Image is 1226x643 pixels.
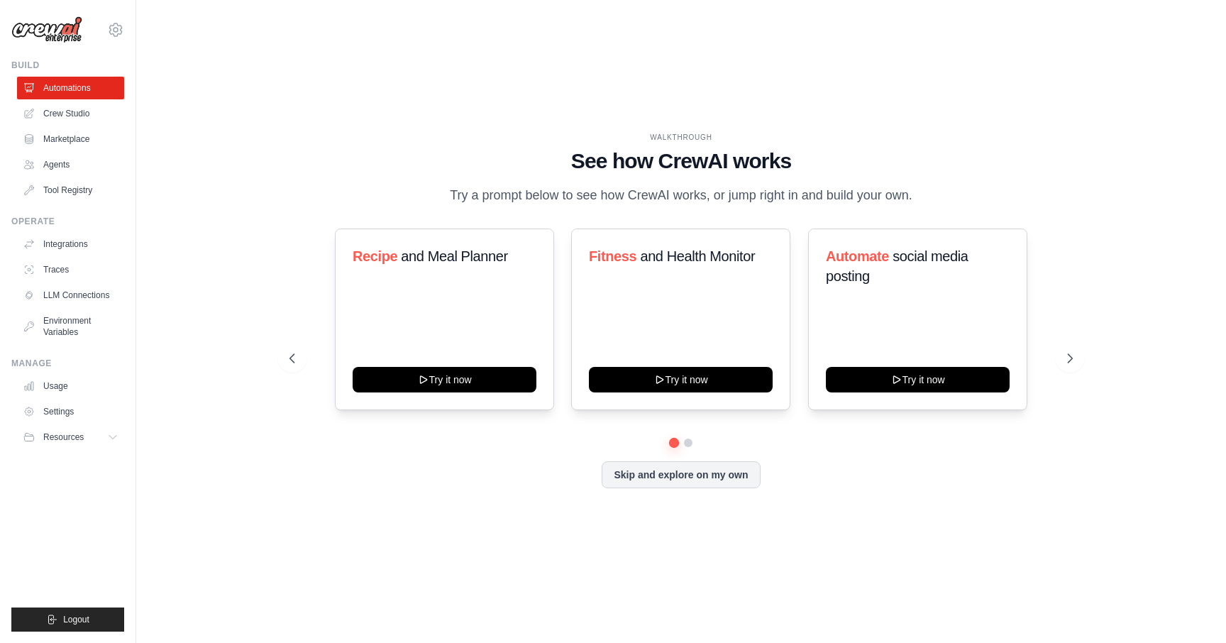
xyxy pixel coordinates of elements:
[353,367,536,392] button: Try it now
[641,248,756,264] span: and Health Monitor
[17,179,124,202] a: Tool Registry
[11,608,124,632] button: Logout
[11,358,124,369] div: Manage
[17,400,124,423] a: Settings
[826,248,889,264] span: Automate
[401,248,507,264] span: and Meal Planner
[63,614,89,625] span: Logout
[11,16,82,43] img: Logo
[353,248,397,264] span: Recipe
[43,432,84,443] span: Resources
[17,128,124,150] a: Marketplace
[17,309,124,344] a: Environment Variables
[17,233,124,255] a: Integrations
[589,248,636,264] span: Fitness
[17,284,124,307] a: LLM Connections
[289,148,1073,174] h1: See how CrewAI works
[289,132,1073,143] div: WALKTHROUGH
[11,216,124,227] div: Operate
[443,185,919,206] p: Try a prompt below to see how CrewAI works, or jump right in and build your own.
[17,77,124,99] a: Automations
[11,60,124,71] div: Build
[1155,575,1226,643] iframe: Chat Widget
[589,367,773,392] button: Try it now
[17,426,124,449] button: Resources
[17,375,124,397] a: Usage
[17,258,124,281] a: Traces
[17,153,124,176] a: Agents
[826,248,968,284] span: social media posting
[17,102,124,125] a: Crew Studio
[826,367,1010,392] button: Try it now
[602,461,760,488] button: Skip and explore on my own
